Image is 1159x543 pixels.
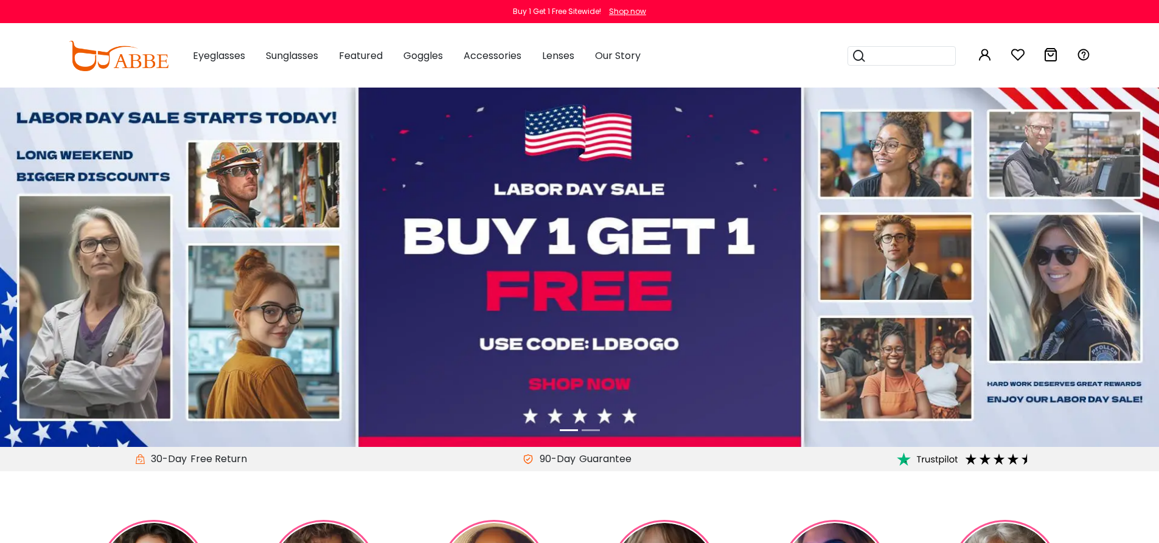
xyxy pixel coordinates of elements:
[595,49,641,63] span: Our Story
[69,41,169,71] img: abbeglasses.com
[403,49,443,63] span: Goggles
[145,452,187,466] span: 30-Day
[576,452,635,466] div: Guarantee
[603,6,646,16] a: Shop now
[339,49,383,63] span: Featured
[187,452,251,466] div: Free Return
[464,49,521,63] span: Accessories
[542,49,574,63] span: Lenses
[513,6,601,17] div: Buy 1 Get 1 Free Sitewide!
[534,452,576,466] span: 90-Day
[266,49,318,63] span: Sunglasses
[609,6,646,17] div: Shop now
[193,49,245,63] span: Eyeglasses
